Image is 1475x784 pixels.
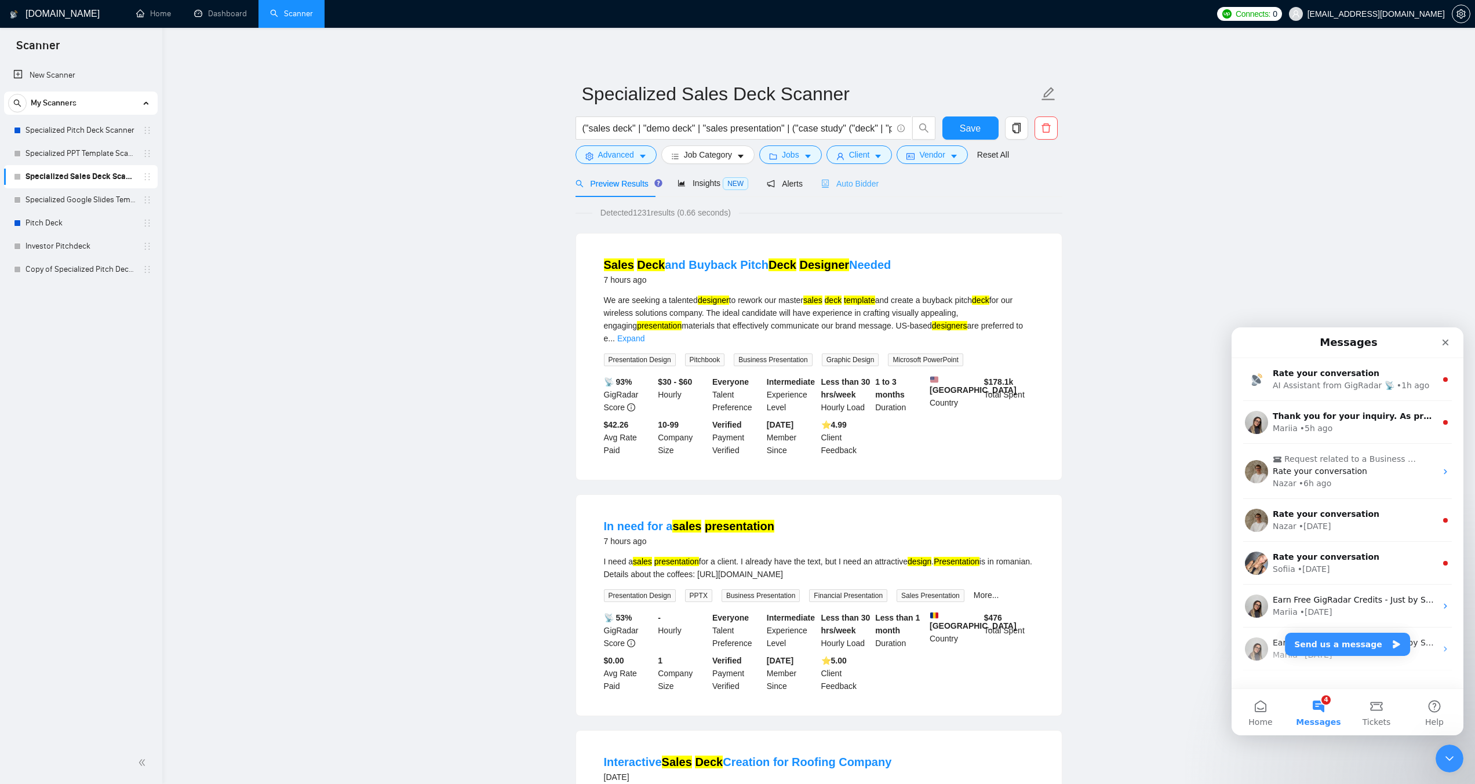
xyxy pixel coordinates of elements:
span: Sales Presentation [897,589,964,602]
a: Specialized PPT Template Scanner [26,142,136,165]
b: $ 476 [984,613,1002,622]
span: search [913,123,935,133]
div: Hourly Load [819,375,873,414]
div: Client Feedback [819,654,873,692]
b: $42.26 [604,420,629,429]
div: Country [927,611,982,650]
span: PPTX [685,589,712,602]
div: 7 hours ago [604,273,891,287]
b: 10-99 [658,420,679,429]
span: holder [143,195,152,205]
mark: Presentation [934,557,979,566]
span: caret-down [737,152,745,161]
mark: Designer [799,258,849,271]
b: 1 [658,656,662,665]
span: Business Presentation [722,589,800,602]
div: Payment Verified [710,654,764,692]
div: Client Feedback [819,418,873,457]
button: userClientcaret-down [826,145,893,164]
span: user [1292,10,1300,18]
mark: deck [825,296,842,305]
a: Specialized Google Slides Template Scanner [26,188,136,212]
mark: Deck [769,258,796,271]
span: 0 [1273,8,1277,20]
li: New Scanner [4,64,158,87]
img: logo [10,5,18,24]
b: Verified [712,656,742,665]
div: Tooltip anchor [653,178,664,188]
span: info-circle [897,125,905,132]
div: Avg Rate Paid [602,654,656,692]
span: Connects: [1236,8,1270,20]
div: Member Since [764,654,819,692]
a: Specialized Pitch Deck Scanner [26,119,136,142]
b: Everyone [712,377,749,386]
span: bars [671,152,679,161]
div: Total Spent [982,375,1036,414]
div: GigRadar Score [602,611,656,650]
b: $0.00 [604,656,624,665]
span: holder [143,172,152,181]
a: Investor Pitchdeck [26,235,136,258]
mark: designer [698,296,729,305]
span: double-left [138,757,150,768]
div: I need a for a client. I already have the text, but I need an attractive . is in romanian. Detail... [604,555,1034,581]
button: delete [1035,116,1058,140]
b: Verified [712,420,742,429]
mark: Sales [604,258,634,271]
span: Presentation Design [604,353,676,366]
button: search [8,94,27,112]
b: ⭐️ 5.00 [821,656,847,665]
div: Hourly [655,611,710,650]
a: Copy of Specialized Pitch Deck Scanner [26,258,136,281]
mark: sales [633,557,652,566]
span: holder [143,265,152,274]
b: [GEOGRAPHIC_DATA] [930,611,1017,630]
div: Country [927,375,982,414]
b: Less than 30 hrs/week [821,377,871,399]
mark: sales [672,520,701,533]
mark: designers [932,321,967,330]
div: Talent Preference [710,375,764,414]
div: Payment Verified [710,418,764,457]
a: searchScanner [270,9,313,19]
mark: sales [803,296,822,305]
button: folderJobscaret-down [759,145,822,164]
input: Scanner name... [582,79,1039,108]
span: caret-down [804,152,812,161]
mark: Sales [662,756,692,768]
span: Graphic Design [822,353,879,366]
b: Intermediate [767,613,815,622]
b: Less than 30 hrs/week [821,613,871,635]
iframe: Intercom live chat [1232,327,1463,735]
span: Alerts [767,179,803,188]
a: Pitch Deck [26,212,136,235]
div: Duration [873,375,927,414]
span: delete [1035,123,1057,133]
span: info-circle [627,403,635,411]
span: setting [585,152,593,161]
mark: presentation [637,321,682,330]
span: info-circle [627,639,635,647]
a: New Scanner [13,64,148,87]
img: 🇷🇴 [930,611,938,619]
input: Search Freelance Jobs... [582,121,892,136]
div: Member Since [764,418,819,457]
